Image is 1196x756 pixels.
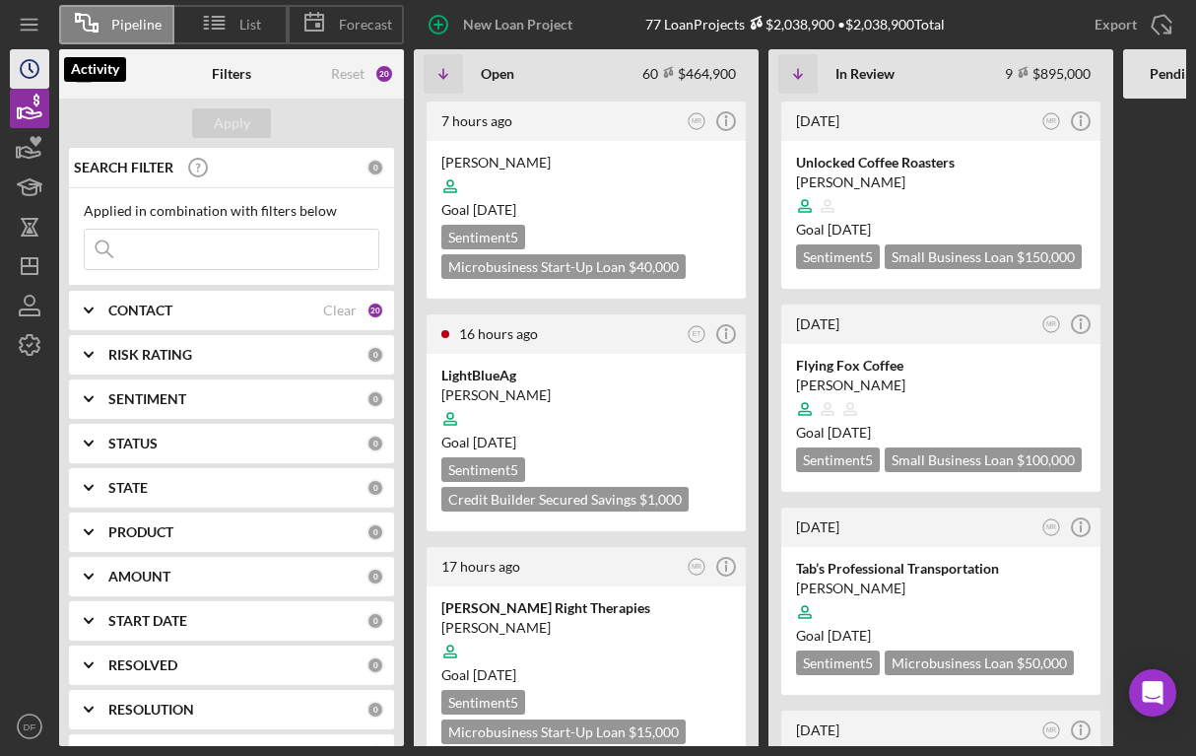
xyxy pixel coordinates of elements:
[111,17,162,33] span: Pipeline
[441,112,512,129] time: 2025-10-01 07:57
[885,447,1082,472] div: Small Business Loan
[796,315,839,332] time: 2025-09-08 17:26
[885,244,1082,269] div: Small Business Loan
[441,618,731,638] div: [PERSON_NAME]
[441,254,686,279] div: Microbusiness Start-Up Loan
[441,598,731,618] div: [PERSON_NAME] Right Therapies
[108,480,148,496] b: STATE
[84,203,379,219] div: Applied in combination with filters below
[10,707,49,746] button: DF
[441,366,731,385] div: LightBlueAg
[441,487,689,512] div: Credit Builder Secured Savings
[1038,718,1065,744] button: MR
[366,435,384,452] div: 0
[796,722,839,738] time: 2025-09-03 17:03
[366,701,384,719] div: 0
[828,221,871,238] time: 09/26/2025
[1095,5,1137,44] div: Export
[366,159,384,176] div: 0
[745,16,834,33] div: $2,038,900
[629,258,679,275] span: $40,000
[629,723,679,740] span: $15,000
[684,321,710,348] button: ET
[441,690,525,715] div: Sentiment 5
[796,447,880,472] div: Sentiment 5
[441,225,525,249] div: Sentiment 5
[366,390,384,408] div: 0
[796,518,839,535] time: 2025-09-08 11:18
[1046,523,1056,530] text: MR
[796,112,839,129] time: 2025-09-15 16:35
[414,5,592,44] button: New Loan Project
[1046,726,1056,733] text: MR
[645,16,945,33] div: 77 Loan Projects • $2,038,900 Total
[366,612,384,630] div: 0
[424,99,749,302] a: 7 hours agoMR[PERSON_NAME]Goal [DATE]Sentiment5Microbusiness Start-Up Loan $40,000
[796,424,871,441] span: Goal
[424,311,749,534] a: 16 hours agoETLightBlueAg[PERSON_NAME]Goal [DATE]Sentiment5Credit Builder Secured Savings $1,000
[108,657,177,673] b: RESOLVED
[796,559,1086,579] div: Tab’s Professional Transportation
[214,108,250,138] div: Apply
[108,524,173,540] b: PRODUCT
[639,491,682,508] span: $1,000
[331,66,365,82] div: Reset
[366,523,384,541] div: 0
[796,651,880,675] div: Sentiment 5
[108,436,158,451] b: STATUS
[441,201,516,218] span: Goal
[339,17,392,33] span: Forecast
[441,720,686,744] div: Microbusiness Start-Up Loan
[1075,5,1186,44] button: Export
[108,569,170,584] b: AMOUNT
[108,347,192,363] b: RISK RATING
[374,64,394,84] div: 20
[441,153,731,172] div: [PERSON_NAME]
[796,172,1086,192] div: [PERSON_NAME]
[828,424,871,441] time: 03/31/2024
[366,656,384,674] div: 0
[323,303,357,318] div: Clear
[192,108,271,138] button: Apply
[835,66,895,82] b: In Review
[481,66,514,82] b: Open
[441,457,525,482] div: Sentiment 5
[1038,311,1065,338] button: MR
[108,613,187,629] b: START DATE
[108,303,172,318] b: CONTACT
[1017,451,1075,468] span: $100,000
[1038,515,1065,541] button: MR
[684,554,710,581] button: MR
[24,722,36,732] text: DF
[1046,320,1056,327] text: MR
[778,99,1103,292] a: [DATE]MRUnlocked Coffee Roasters[PERSON_NAME]Goal [DATE]Sentiment5Small Business Loan $150,000
[366,346,384,364] div: 0
[796,627,871,644] span: Goal
[778,505,1103,698] a: [DATE]MRTab’s Professional Transportation[PERSON_NAME]Goal [DATE]Sentiment5Microbusiness Loan $50...
[441,666,516,683] span: Goal
[108,702,194,718] b: RESOLUTION
[74,160,173,175] b: SEARCH FILTER
[796,356,1086,376] div: Flying Fox Coffee
[441,385,731,405] div: [PERSON_NAME]
[212,66,251,82] b: Filters
[473,666,516,683] time: 11/14/2025
[693,330,700,337] text: ET
[1017,654,1067,671] span: $50,000
[459,325,538,342] time: 2025-09-30 22:46
[885,651,1074,675] div: Microbusiness Loan
[1129,669,1176,717] div: Open Intercom Messenger
[1005,65,1091,82] div: 9 $895,000
[366,479,384,497] div: 0
[1038,108,1065,135] button: MR
[463,5,572,44] div: New Loan Project
[239,17,261,33] span: List
[1046,117,1056,124] text: MR
[796,376,1086,395] div: [PERSON_NAME]
[692,117,701,124] text: MR
[796,153,1086,172] div: Unlocked Coffee Roasters
[366,302,384,319] div: 20
[1017,248,1075,265] span: $150,000
[642,65,736,82] div: 60 $464,900
[796,221,871,238] span: Goal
